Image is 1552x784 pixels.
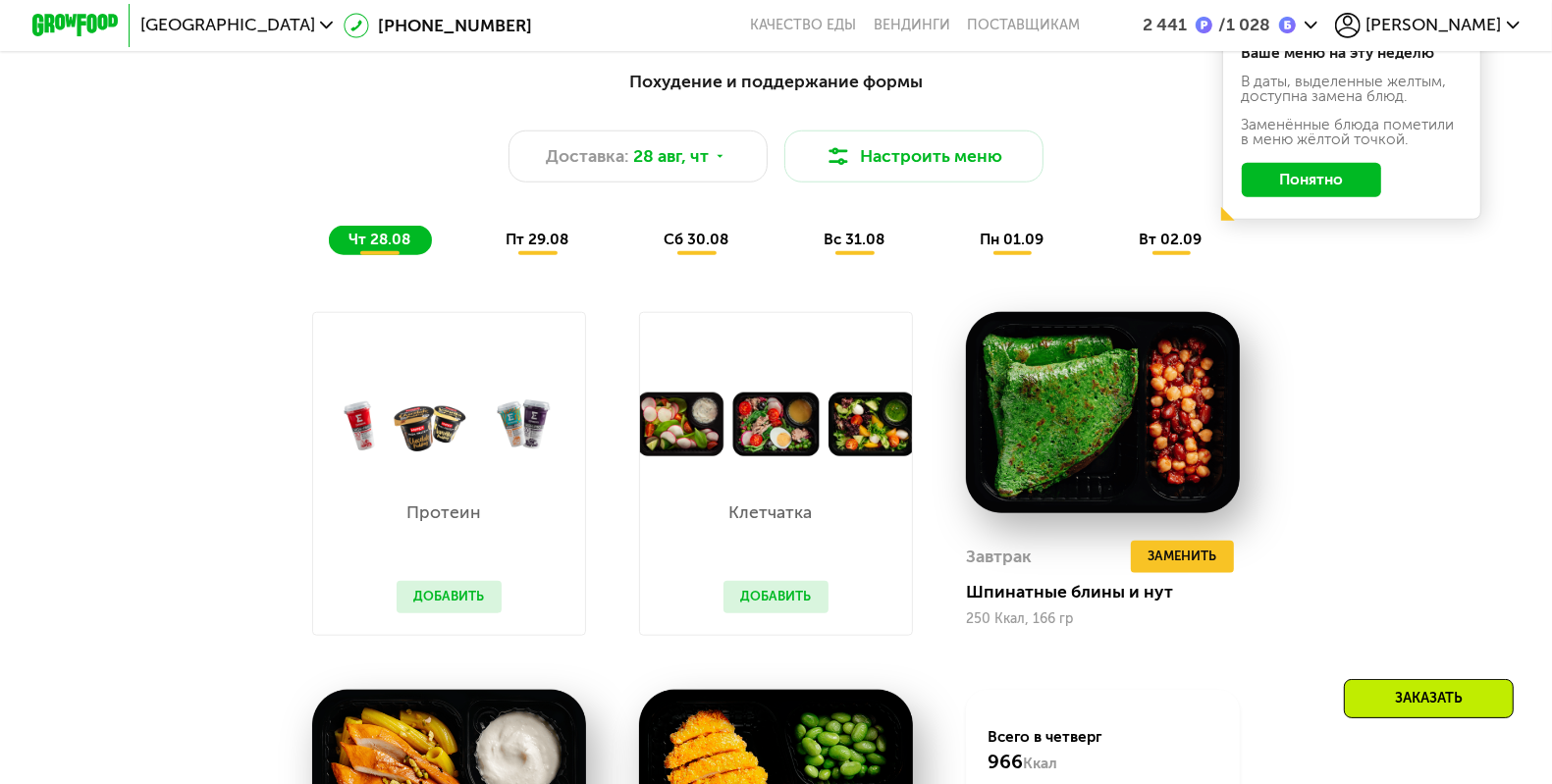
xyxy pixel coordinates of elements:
[1242,163,1381,197] button: Понятно
[344,13,532,38] a: [PHONE_NUMBER]
[633,143,709,169] span: 28 авг, чт
[1212,17,1269,34] div: 1 028
[988,727,1217,775] div: Всего в четверг
[980,231,1044,248] span: пн 01.09
[824,231,884,248] span: вс 31.08
[1242,46,1462,61] div: Ваше меню на эту неделю
[966,611,1239,627] div: 250 Ккал, 166 гр
[1242,118,1462,148] div: Заменённые блюда пометили в меню жёлтой точкой.
[664,231,728,248] span: сб 30.08
[348,231,410,248] span: чт 28.08
[750,17,856,34] a: Качество еды
[397,504,491,522] p: Протеин
[874,17,950,34] a: Вендинги
[988,750,1023,773] span: 966
[1365,17,1501,34] span: [PERSON_NAME]
[1131,541,1234,573] button: Заменить
[966,582,1257,603] div: Шпинатные блины и нут
[1023,755,1057,772] span: Ккал
[397,581,502,613] button: Добавить
[1218,14,1226,35] span: /
[967,17,1080,34] div: поставщикам
[723,504,818,522] p: Клетчатка
[966,541,1032,573] div: Завтрак
[506,231,568,248] span: пт 29.08
[1344,679,1514,718] div: Заказать
[1242,75,1462,105] div: В даты, выделенные желтым, доступна замена блюд.
[546,143,629,169] span: Доставка:
[138,69,1415,95] div: Похудение и поддержание формы
[784,131,1044,183] button: Настроить меню
[1143,17,1187,34] div: 2 441
[1149,546,1217,567] span: Заменить
[723,581,829,613] button: Добавить
[1139,231,1202,248] span: вт 02.09
[140,17,315,34] span: [GEOGRAPHIC_DATA]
